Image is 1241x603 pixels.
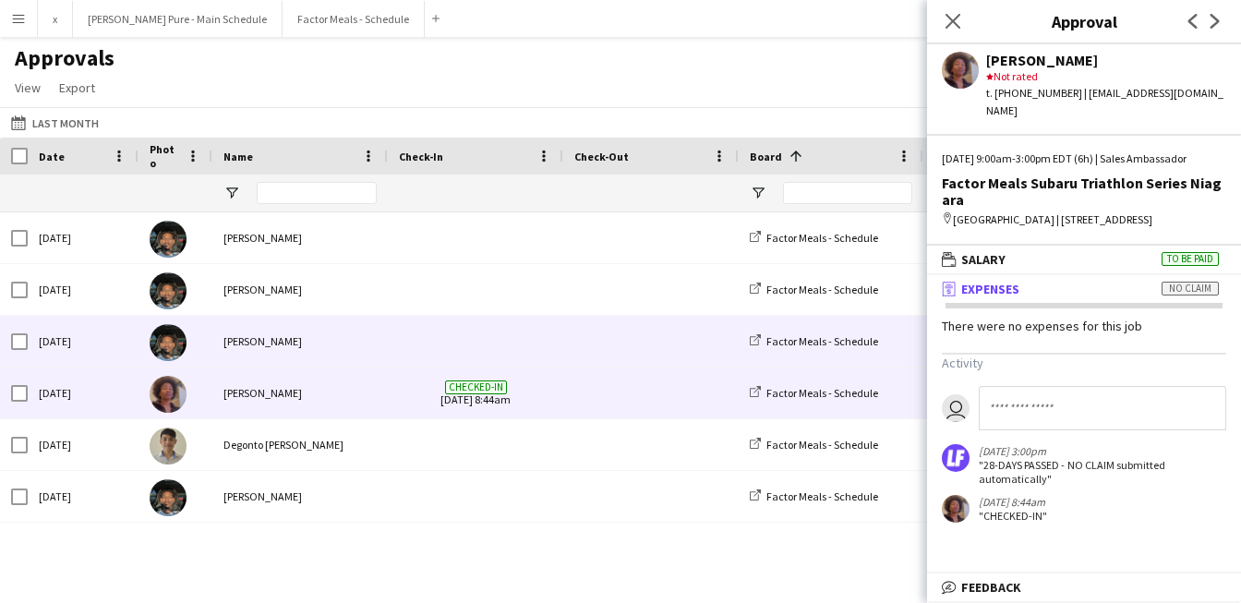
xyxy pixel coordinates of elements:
[445,380,507,394] span: Checked-in
[986,52,1226,68] div: [PERSON_NAME]
[28,368,139,418] div: [DATE]
[52,76,102,100] a: Export
[750,185,766,201] button: Open Filter Menu
[223,150,253,163] span: Name
[38,1,73,37] button: x
[961,579,1021,596] span: Feedback
[766,283,878,296] span: Factor Meals - Schedule
[986,85,1226,118] div: t. [PHONE_NUMBER] | [EMAIL_ADDRESS][DOMAIN_NAME]
[927,275,1241,303] mat-expansion-panel-header: ExpensesNo claim
[750,334,878,348] a: Factor Meals - Schedule
[979,458,1169,486] div: "28-DAYS PASSED - NO CLAIM submitted automatically"
[942,211,1226,228] div: [GEOGRAPHIC_DATA] | [STREET_ADDRESS]
[150,142,179,170] span: Photo
[927,9,1241,33] h3: Approval
[59,79,95,96] span: Export
[942,355,1226,371] h3: Activity
[212,316,388,367] div: [PERSON_NAME]
[750,386,878,400] a: Factor Meals - Schedule
[150,428,187,464] img: Degonto Mazumder
[212,419,388,470] div: Degonto [PERSON_NAME]
[750,231,878,245] a: Factor Meals - Schedule
[979,444,1169,458] div: [DATE] 3:00pm
[927,303,1241,547] div: ExpensesNo claim
[28,419,139,470] div: [DATE]
[212,368,388,418] div: [PERSON_NAME]
[942,495,970,523] app-user-avatar: Destiny Kondell
[750,489,878,503] a: Factor Meals - Schedule
[39,150,65,163] span: Date
[986,68,1226,85] div: Not rated
[212,264,388,315] div: [PERSON_NAME]
[28,264,139,315] div: [DATE]
[1162,252,1219,266] span: To be paid
[399,368,552,418] span: [DATE] 8:44am
[766,386,878,400] span: Factor Meals - Schedule
[927,318,1241,334] div: There were no expenses for this job
[28,471,139,522] div: [DATE]
[7,112,102,134] button: Last Month
[942,444,970,472] img: logo.png
[28,316,139,367] div: [DATE]
[28,212,139,263] div: [DATE]
[979,495,1047,509] div: [DATE] 8:44am
[750,283,878,296] a: Factor Meals - Schedule
[783,182,912,204] input: Board Filter Input
[150,272,187,309] img: Mamoun Elsiddig
[150,376,187,413] img: Destiny Kondell
[979,509,1047,523] div: "CHECKED-IN"
[257,182,377,204] input: Name Filter Input
[961,281,1019,297] span: Expenses
[283,1,425,37] button: Factor Meals - Schedule
[15,79,41,96] span: View
[961,251,1006,268] span: Salary
[73,1,283,37] button: [PERSON_NAME] Pure - Main Schedule
[150,324,187,361] img: Mamoun Elsiddig
[942,175,1226,208] div: Factor Meals Subaru Triathlon Series Niagara
[150,479,187,516] img: Mamoun Elsiddig
[212,471,388,522] div: [PERSON_NAME]
[223,185,240,201] button: Open Filter Menu
[212,212,388,263] div: [PERSON_NAME]
[927,246,1241,273] mat-expansion-panel-header: SalaryTo be paid
[150,221,187,258] img: Mamoun Elsiddig
[399,150,443,163] span: Check-In
[766,334,878,348] span: Factor Meals - Schedule
[766,231,878,245] span: Factor Meals - Schedule
[766,489,878,503] span: Factor Meals - Schedule
[574,150,629,163] span: Check-Out
[927,573,1241,601] mat-expansion-panel-header: Feedback
[942,151,1226,167] div: [DATE] 9:00am-3:00pm EDT (6h) | Sales Ambassador
[1162,282,1219,295] span: No claim
[7,76,48,100] a: View
[750,150,782,163] span: Board
[766,438,878,452] span: Factor Meals - Schedule
[750,438,878,452] a: Factor Meals - Schedule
